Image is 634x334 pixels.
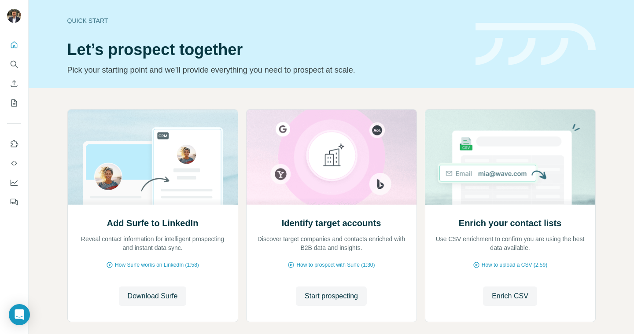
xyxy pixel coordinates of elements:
h2: Enrich your contact lists [459,217,561,229]
h2: Identify target accounts [282,217,381,229]
button: Feedback [7,194,21,210]
button: Start prospecting [296,286,367,306]
img: Enrich your contact lists [425,110,596,205]
img: Add Surfe to LinkedIn [67,110,238,205]
span: Enrich CSV [492,291,528,301]
div: Open Intercom Messenger [9,304,30,325]
img: Identify target accounts [246,110,417,205]
button: Dashboard [7,175,21,191]
span: How to upload a CSV (2:59) [482,261,547,269]
button: My lists [7,95,21,111]
button: Use Surfe on LinkedIn [7,136,21,152]
div: Quick start [67,16,465,25]
button: Enrich CSV [483,286,537,306]
span: How to prospect with Surfe (1:30) [296,261,375,269]
button: Enrich CSV [7,76,21,92]
span: How Surfe works on LinkedIn (1:58) [115,261,199,269]
p: Pick your starting point and we’ll provide everything you need to prospect at scale. [67,64,465,76]
h2: Add Surfe to LinkedIn [107,217,199,229]
p: Use CSV enrichment to confirm you are using the best data available. [434,235,586,252]
img: banner [475,23,596,66]
h1: Let’s prospect together [67,41,465,59]
button: Download Surfe [119,286,187,306]
button: Search [7,56,21,72]
img: Avatar [7,9,21,23]
p: Reveal contact information for intelligent prospecting and instant data sync. [77,235,229,252]
span: Start prospecting [305,291,358,301]
button: Use Surfe API [7,155,21,171]
p: Discover target companies and contacts enriched with B2B data and insights. [255,235,408,252]
button: Quick start [7,37,21,53]
span: Download Surfe [128,291,178,301]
